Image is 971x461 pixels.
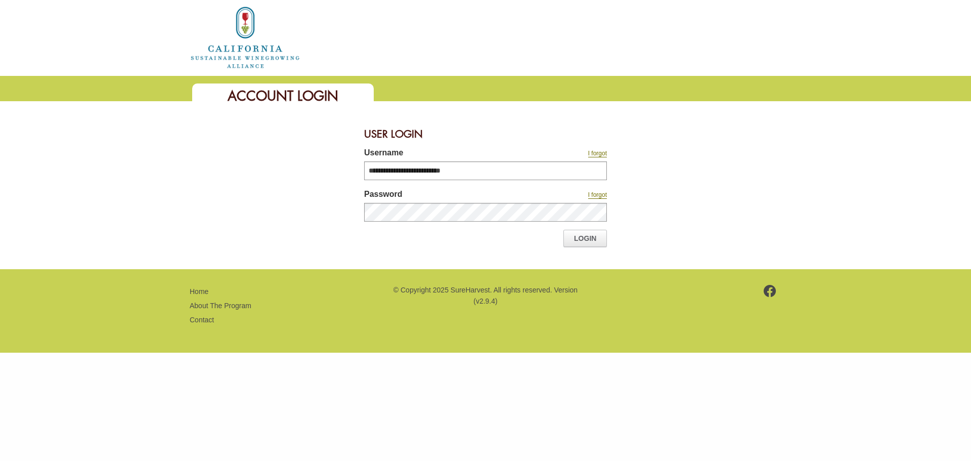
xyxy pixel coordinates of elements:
span: Account Login [228,87,338,105]
a: Home [190,287,208,296]
img: logo_cswa2x.png [190,5,301,70]
label: Username [364,147,521,161]
a: Home [190,32,301,41]
img: footer-facebook.png [764,285,776,297]
p: © Copyright 2025 SureHarvest. All rights reserved. Version (v2.9.4) [392,284,579,307]
a: I forgot [588,150,607,157]
label: Password [364,188,521,203]
a: I forgot [588,191,607,199]
div: User Login [364,121,607,147]
a: About The Program [190,302,251,310]
a: Contact [190,316,214,324]
a: Login [563,230,607,247]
